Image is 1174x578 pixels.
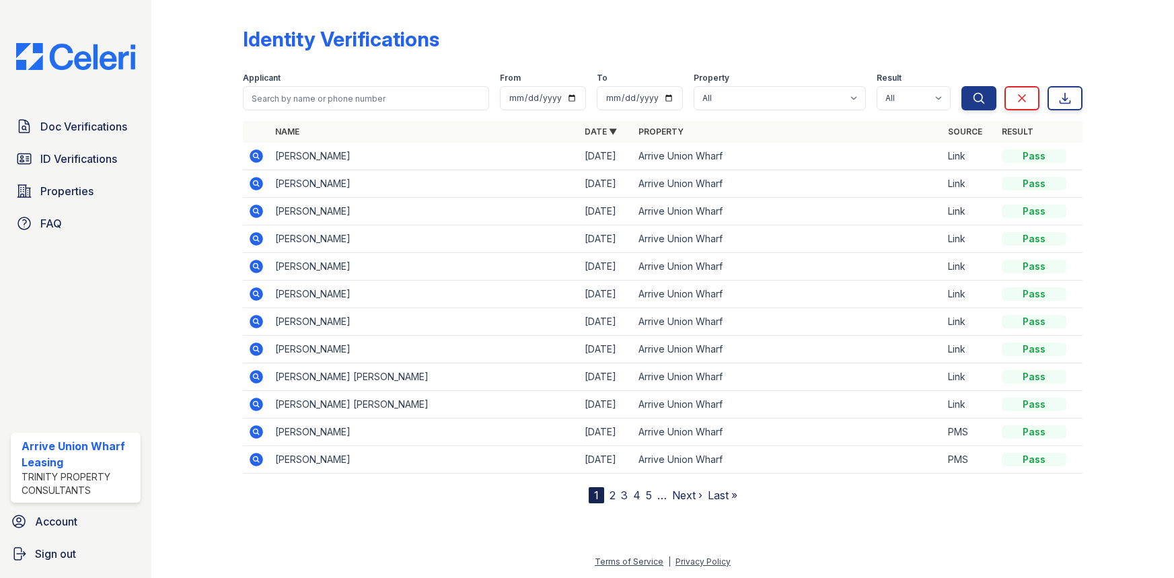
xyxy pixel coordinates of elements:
[633,143,943,170] td: Arrive Union Wharf
[270,170,579,198] td: [PERSON_NAME]
[270,336,579,363] td: [PERSON_NAME]
[708,489,737,502] a: Last »
[5,43,146,70] img: CE_Logo_Blue-a8612792a0a2168367f1c8372b55b34899dd931a85d93a1a3d3e32e68fde9ad4.png
[579,308,633,336] td: [DATE]
[1002,205,1066,218] div: Pass
[270,308,579,336] td: [PERSON_NAME]
[943,419,996,446] td: PMS
[943,281,996,308] td: Link
[633,489,640,502] a: 4
[1002,370,1066,384] div: Pass
[579,419,633,446] td: [DATE]
[579,281,633,308] td: [DATE]
[1002,425,1066,439] div: Pass
[672,489,702,502] a: Next ›
[633,391,943,419] td: Arrive Union Wharf
[11,178,141,205] a: Properties
[35,513,77,530] span: Account
[943,391,996,419] td: Link
[579,363,633,391] td: [DATE]
[11,113,141,140] a: Doc Verifications
[1002,232,1066,246] div: Pass
[621,489,628,502] a: 3
[595,556,663,567] a: Terms of Service
[270,143,579,170] td: [PERSON_NAME]
[11,145,141,172] a: ID Verifications
[610,489,616,502] a: 2
[1002,453,1066,466] div: Pass
[633,336,943,363] td: Arrive Union Wharf
[668,556,671,567] div: |
[633,446,943,474] td: Arrive Union Wharf
[22,438,135,470] div: Arrive Union Wharf Leasing
[633,253,943,281] td: Arrive Union Wharf
[1002,398,1066,411] div: Pass
[35,546,76,562] span: Sign out
[657,487,667,503] span: …
[5,540,146,567] a: Sign out
[579,253,633,281] td: [DATE]
[1002,342,1066,356] div: Pass
[943,225,996,253] td: Link
[948,127,982,137] a: Source
[943,170,996,198] td: Link
[270,281,579,308] td: [PERSON_NAME]
[5,508,146,535] a: Account
[943,446,996,474] td: PMS
[579,225,633,253] td: [DATE]
[270,225,579,253] td: [PERSON_NAME]
[270,391,579,419] td: [PERSON_NAME] [PERSON_NAME]
[1002,287,1066,301] div: Pass
[243,27,439,51] div: Identity Verifications
[633,225,943,253] td: Arrive Union Wharf
[633,363,943,391] td: Arrive Union Wharf
[1002,315,1066,328] div: Pass
[579,198,633,225] td: [DATE]
[585,127,617,137] a: Date ▼
[270,198,579,225] td: [PERSON_NAME]
[633,170,943,198] td: Arrive Union Wharf
[943,336,996,363] td: Link
[633,281,943,308] td: Arrive Union Wharf
[943,253,996,281] td: Link
[943,308,996,336] td: Link
[646,489,652,502] a: 5
[589,487,604,503] div: 1
[1002,127,1033,137] a: Result
[270,363,579,391] td: [PERSON_NAME] [PERSON_NAME]
[22,470,135,497] div: Trinity Property Consultants
[1002,177,1066,190] div: Pass
[270,419,579,446] td: [PERSON_NAME]
[579,391,633,419] td: [DATE]
[597,73,608,83] label: To
[275,127,299,137] a: Name
[243,86,489,110] input: Search by name or phone number
[11,210,141,237] a: FAQ
[40,183,94,199] span: Properties
[270,446,579,474] td: [PERSON_NAME]
[500,73,521,83] label: From
[1002,149,1066,163] div: Pass
[633,308,943,336] td: Arrive Union Wharf
[943,143,996,170] td: Link
[877,73,902,83] label: Result
[1002,260,1066,273] div: Pass
[638,127,684,137] a: Property
[40,215,62,231] span: FAQ
[579,143,633,170] td: [DATE]
[675,556,731,567] a: Privacy Policy
[40,151,117,167] span: ID Verifications
[579,336,633,363] td: [DATE]
[943,198,996,225] td: Link
[633,198,943,225] td: Arrive Union Wharf
[633,419,943,446] td: Arrive Union Wharf
[943,363,996,391] td: Link
[579,170,633,198] td: [DATE]
[40,118,127,135] span: Doc Verifications
[243,73,281,83] label: Applicant
[694,73,729,83] label: Property
[270,253,579,281] td: [PERSON_NAME]
[579,446,633,474] td: [DATE]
